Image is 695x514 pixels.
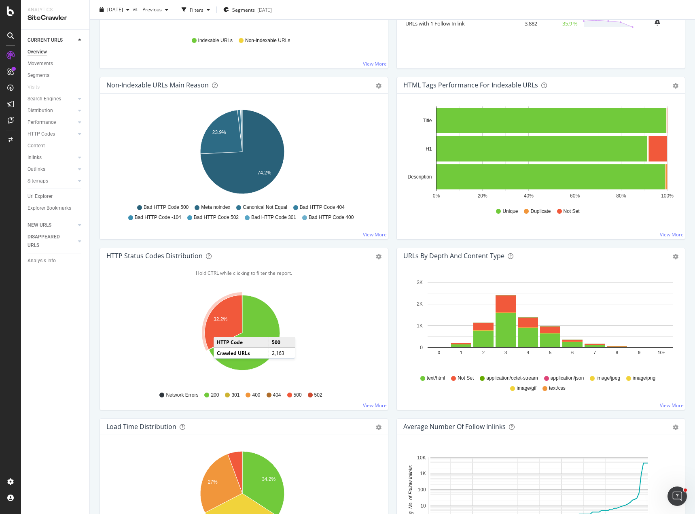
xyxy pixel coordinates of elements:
[28,221,51,229] div: NEW URLS
[549,385,566,392] span: text/css
[667,486,687,506] iframe: Intercom live chat
[405,20,465,27] a: URLs with 1 Follow Inlink
[596,375,620,382] span: image/jpeg
[403,423,506,431] div: Average Number of Follow Inlinks
[420,345,423,350] text: 0
[673,425,678,430] div: gear
[616,350,618,355] text: 8
[28,13,83,23] div: SiteCrawler
[28,59,84,68] a: Movements
[655,19,660,25] div: bell-plus
[660,231,684,238] a: View More
[28,71,84,80] a: Segments
[28,106,53,115] div: Distribution
[107,6,123,13] span: 2025 Sep. 24th
[28,165,45,174] div: Outlinks
[423,118,432,123] text: Title
[214,348,269,358] td: Crawled URLs
[314,392,322,399] span: 502
[190,6,203,13] div: Filters
[504,350,507,355] text: 3
[551,375,584,382] span: application/json
[376,83,381,89] div: gear
[28,142,84,150] a: Content
[478,193,487,199] text: 20%
[417,280,423,285] text: 3K
[294,392,302,399] span: 500
[427,375,445,382] span: text/html
[245,37,290,44] span: Non-Indexable URLs
[593,350,596,355] text: 7
[139,3,172,16] button: Previous
[616,193,626,199] text: 80%
[658,350,665,355] text: 10+
[28,118,56,127] div: Performance
[376,425,381,430] div: gear
[527,350,529,355] text: 4
[166,392,198,399] span: Network Errors
[257,6,272,13] div: [DATE]
[403,81,538,89] div: HTML Tags Performance for Indexable URLs
[28,71,49,80] div: Segments
[214,316,227,322] text: 32.2%
[28,36,63,45] div: CURRENT URLS
[486,375,538,382] span: application/octet-stream
[251,214,296,221] span: Bad HTTP Code 301
[660,402,684,409] a: View More
[208,479,218,485] text: 27%
[28,142,45,150] div: Content
[420,503,426,509] text: 10
[407,174,432,180] text: Description
[376,254,381,259] div: gear
[28,204,84,212] a: Explorer Bookmarks
[28,153,42,162] div: Inlinks
[96,3,133,16] button: [DATE]
[458,375,474,382] span: Not Set
[28,204,71,212] div: Explorer Bookmarks
[524,193,534,199] text: 40%
[232,6,255,13] span: Segments
[28,177,48,185] div: Sitemaps
[106,290,379,384] svg: A chart.
[194,214,239,221] span: Bad HTTP Code 502
[28,233,68,250] div: DISAPPEARED URLS
[198,37,233,44] span: Indexable URLs
[201,204,230,211] span: Meta noindex
[309,214,354,221] span: Bad HTTP Code 400
[433,193,440,199] text: 0%
[517,385,536,392] span: image/gif
[438,350,440,355] text: 0
[28,36,76,45] a: CURRENT URLS
[28,83,40,91] div: Visits
[28,95,76,103] a: Search Engines
[106,423,176,431] div: Load Time Distribution
[106,81,209,89] div: Non-Indexable URLs Main Reason
[28,130,76,138] a: HTTP Codes
[460,350,462,355] text: 1
[28,130,55,138] div: HTTP Codes
[28,48,84,56] a: Overview
[418,487,426,493] text: 100
[482,350,485,355] text: 2
[262,476,275,482] text: 34.2%
[530,208,551,215] span: Duplicate
[417,323,423,329] text: 1K
[231,392,239,399] span: 301
[269,348,295,358] td: 2,163
[211,392,219,399] span: 200
[212,130,226,135] text: 23.9%
[403,277,676,371] svg: A chart.
[426,146,432,152] text: H1
[178,3,213,16] button: Filters
[638,350,640,355] text: 9
[214,337,269,348] td: HTTP Code
[300,204,345,211] span: Bad HTTP Code 404
[28,165,76,174] a: Outlinks
[139,6,162,13] span: Previous
[252,392,260,399] span: 400
[570,193,580,199] text: 60%
[507,17,539,30] td: 3,882
[28,83,48,91] a: Visits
